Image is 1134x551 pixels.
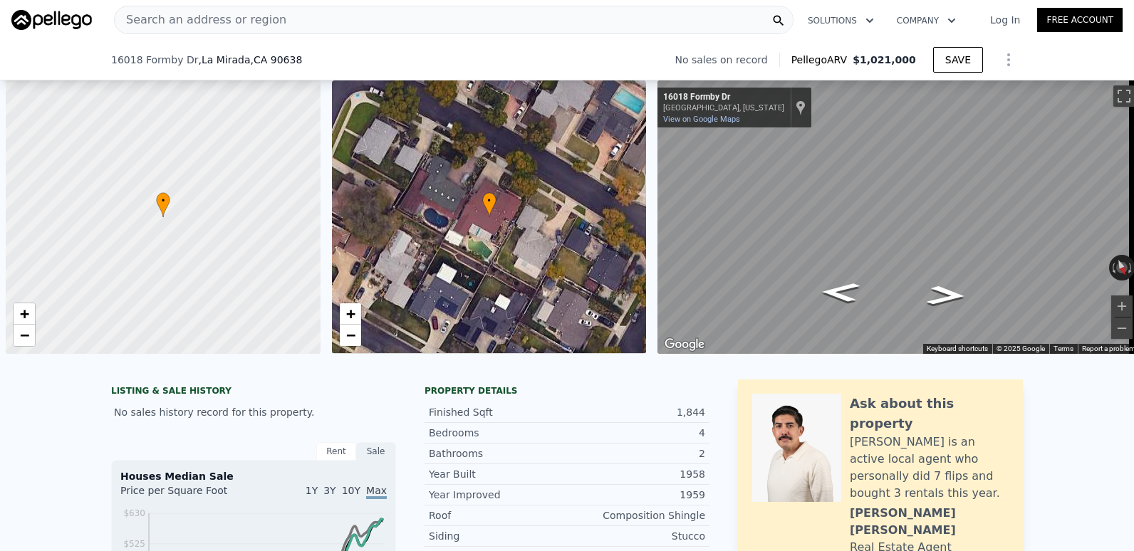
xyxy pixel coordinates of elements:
img: Pellego [11,10,92,30]
div: Bedrooms [429,426,567,440]
span: Search an address or region [115,11,286,28]
div: Siding [429,529,567,543]
span: , CA 90638 [250,54,302,65]
button: Zoom out [1111,318,1133,339]
div: Houses Median Sale [120,469,387,483]
span: , La Mirada [198,53,302,67]
div: Finished Sqft [429,405,567,419]
div: No sales history record for this property. [111,399,396,425]
div: Price per Square Foot [120,483,254,506]
div: LISTING & SALE HISTORY [111,385,396,399]
div: 16018 Formby Dr [663,92,784,103]
a: Zoom out [340,325,361,346]
img: Google [661,335,708,354]
div: Ask about this property [850,394,1009,434]
tspan: $525 [123,539,145,549]
div: Rent [316,442,356,461]
div: 2 [567,446,705,461]
a: Free Account [1037,8,1123,32]
span: 16018 Formby Dr [111,53,198,67]
div: 1958 [567,467,705,481]
span: + [20,305,29,322]
a: Open this area in Google Maps (opens a new window) [661,335,708,354]
span: − [20,326,29,344]
div: 1959 [567,488,705,502]
span: • [156,194,170,207]
button: Reset the view [1112,254,1132,282]
div: • [482,192,496,217]
span: © 2025 Google [997,345,1045,352]
div: [GEOGRAPHIC_DATA], [US_STATE] [663,103,784,112]
span: − [345,326,355,344]
div: No sales on record [675,53,779,67]
button: Company [885,8,967,33]
div: Property details [425,385,709,397]
a: Zoom in [14,303,35,325]
tspan: $630 [123,508,145,518]
button: Zoom in [1111,295,1133,317]
span: 1Y [306,485,318,496]
a: Terms (opens in new tab) [1054,345,1073,352]
button: Solutions [796,8,885,33]
button: Show Options [994,46,1023,74]
span: $1,021,000 [853,54,916,65]
button: Rotate counterclockwise [1109,255,1117,280]
span: 3Y [323,485,335,496]
div: Bathrooms [429,446,567,461]
span: • [482,194,496,207]
div: Stucco [567,529,705,543]
a: Zoom out [14,325,35,346]
div: Year Built [429,467,567,481]
div: Year Improved [429,488,567,502]
button: SAVE [933,47,983,73]
div: [PERSON_NAME] is an active local agent who personally did 7 flips and bought 3 rentals this year. [850,434,1009,502]
path: Go Northwest, Formby Dr [910,281,982,310]
div: Roof [429,508,567,523]
path: Go East, Formby Dr [804,278,876,307]
div: • [156,192,170,217]
span: Pellego ARV [791,53,853,67]
div: Sale [356,442,396,461]
a: Log In [973,13,1037,27]
span: 10Y [342,485,360,496]
div: 1,844 [567,405,705,419]
a: Show location on map [796,100,806,115]
div: 4 [567,426,705,440]
a: View on Google Maps [663,115,740,124]
span: Max [366,485,387,499]
div: Composition Shingle [567,508,705,523]
span: + [345,305,355,322]
div: [PERSON_NAME] [PERSON_NAME] [850,505,1009,539]
a: Zoom in [340,303,361,325]
button: Keyboard shortcuts [927,344,988,354]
